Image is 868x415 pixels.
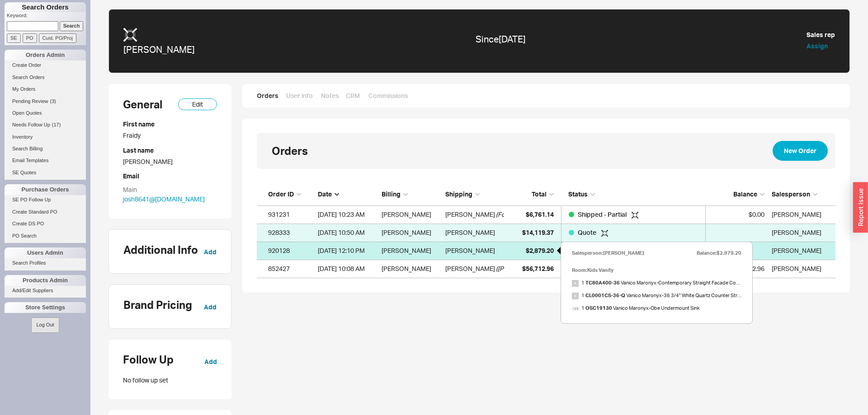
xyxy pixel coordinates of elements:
[123,173,217,179] h5: Email
[318,242,377,260] div: 5/29/25 12:10 PM
[346,91,360,100] a: CRM
[318,224,377,242] div: 7/17/25 10:50 AM
[710,190,764,199] div: Balance
[568,190,588,198] span: Status
[123,147,217,154] h5: Last name
[572,302,700,314] span: 1 Vanico Maronyx - Obe Undermount Sink
[268,205,313,224] div: 931231
[445,242,495,260] div: [PERSON_NAME]
[5,195,86,205] a: SE PO Follow Up
[572,264,741,276] div: Room: Kids Vanity
[7,12,86,21] p: Keyword:
[204,247,217,256] button: Add
[318,190,377,199] div: Date
[23,33,37,43] input: PO
[382,190,401,198] span: Billing
[5,231,86,241] a: PO Search
[5,108,86,118] a: Open Quotes
[5,132,86,142] a: Inventory
[7,33,21,43] input: SE
[496,205,569,224] span: ( For [STREET_ADDRESS] )
[39,33,76,43] input: Cust. PO/Proj
[60,21,84,31] input: Search
[257,206,835,278] div: grid
[572,293,579,299] img: no_photo
[572,247,644,259] div: Salesperson: [PERSON_NAME]
[5,84,86,94] a: My Orders
[5,184,86,195] div: Purchase Orders
[522,265,554,272] span: $56,712.96
[257,260,835,278] a: 852427[DATE] 10:08 AM[PERSON_NAME][PERSON_NAME]([PERSON_NAME] ERL Designs)$56,712.96Shipped - Par...
[772,224,831,242] div: Layla Rosenberg
[204,357,217,366] button: Add
[382,242,441,260] div: [PERSON_NAME]
[578,228,598,236] span: Quote
[578,210,628,218] span: Shipped - Partial
[496,260,586,278] span: ( [PERSON_NAME] ERL Designs )
[710,205,764,224] div: $0.00
[585,280,620,286] b: TC80A400-36
[5,2,86,12] h1: Search Orders
[272,145,308,156] h1: Orders
[257,206,835,224] a: 931231[DATE] 10:23 AM[PERSON_NAME][PERSON_NAME](For [STREET_ADDRESS])$6,761.14Shipped - Partial $...
[204,303,217,312] button: Add
[123,121,217,127] h5: First name
[5,120,86,130] a: Needs Follow Up(17)
[5,50,86,61] div: Orders Admin
[5,156,86,165] a: Email Templates
[526,247,554,254] span: $2,879.20
[123,299,192,310] h1: Brand Pricing
[784,145,816,156] span: New Order
[12,98,48,104] span: Pending Review
[257,242,835,260] a: 920128[DATE] 12:10 PM[PERSON_NAME][PERSON_NAME]$2,879.20Quote [PERSON_NAME]
[445,190,472,198] span: Shipping
[773,141,828,161] button: New Order
[178,98,217,110] button: Edit
[772,260,831,278] div: Layla Rosenberg
[31,317,59,332] button: Log Out
[733,190,757,198] span: Balance
[5,302,86,313] div: Store Settings
[192,99,203,110] span: Edit
[123,157,217,166] div: [PERSON_NAME]
[5,168,86,177] a: SE Quotes
[367,91,409,100] a: Commissions
[318,190,332,198] span: Date
[476,35,526,44] h3: Since [DATE]
[50,98,56,104] span: ( 3 )
[382,260,441,278] div: [PERSON_NAME]
[5,144,86,154] a: Search Billing
[5,219,86,228] a: Create DS PO
[807,32,835,38] h5: Sales rep
[445,205,495,224] div: [PERSON_NAME]
[772,205,831,224] div: Layla Rosenberg
[123,195,205,203] a: josh8641@[DOMAIN_NAME]
[123,187,217,193] h5: Main
[509,190,554,199] div: Total
[572,276,741,289] span: 1 Vanico Maronyx - Contemporary Straight Facade Console ith bottom Shelf 36"
[123,45,195,54] h3: [PERSON_NAME]
[257,224,835,242] a: 928333[DATE] 10:50 AM[PERSON_NAME][PERSON_NAME]$14,119.37Quote [PERSON_NAME]
[5,275,86,286] div: Products Admin
[807,42,828,51] button: Assign
[123,99,162,110] h1: General
[5,258,86,268] a: Search Profiles
[382,224,441,242] div: [PERSON_NAME]
[5,286,86,295] a: Add/Edit Suppliers
[572,305,579,312] img: obesink_zt70ep
[572,289,741,302] span: 1 Vanico Maronyx - 36 3/4" White Quartz Counter Straight Corners Centered Sink 3/4" No Faucet Hol...
[772,190,831,199] div: Salesperson
[526,210,554,218] span: $6,761.14
[382,205,441,224] div: [PERSON_NAME]
[585,305,612,311] b: OSC19130
[268,190,313,199] div: Order ID
[5,247,86,258] div: Users Admin
[561,190,706,199] div: Status
[522,228,554,236] span: $14,119.37
[12,122,50,127] span: Needs Follow Up
[697,247,741,259] div: Balance: $2,879.20
[268,224,313,242] div: 928333
[772,242,831,260] div: Layla Rosenberg
[321,91,339,100] a: Notes
[5,73,86,82] a: Search Orders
